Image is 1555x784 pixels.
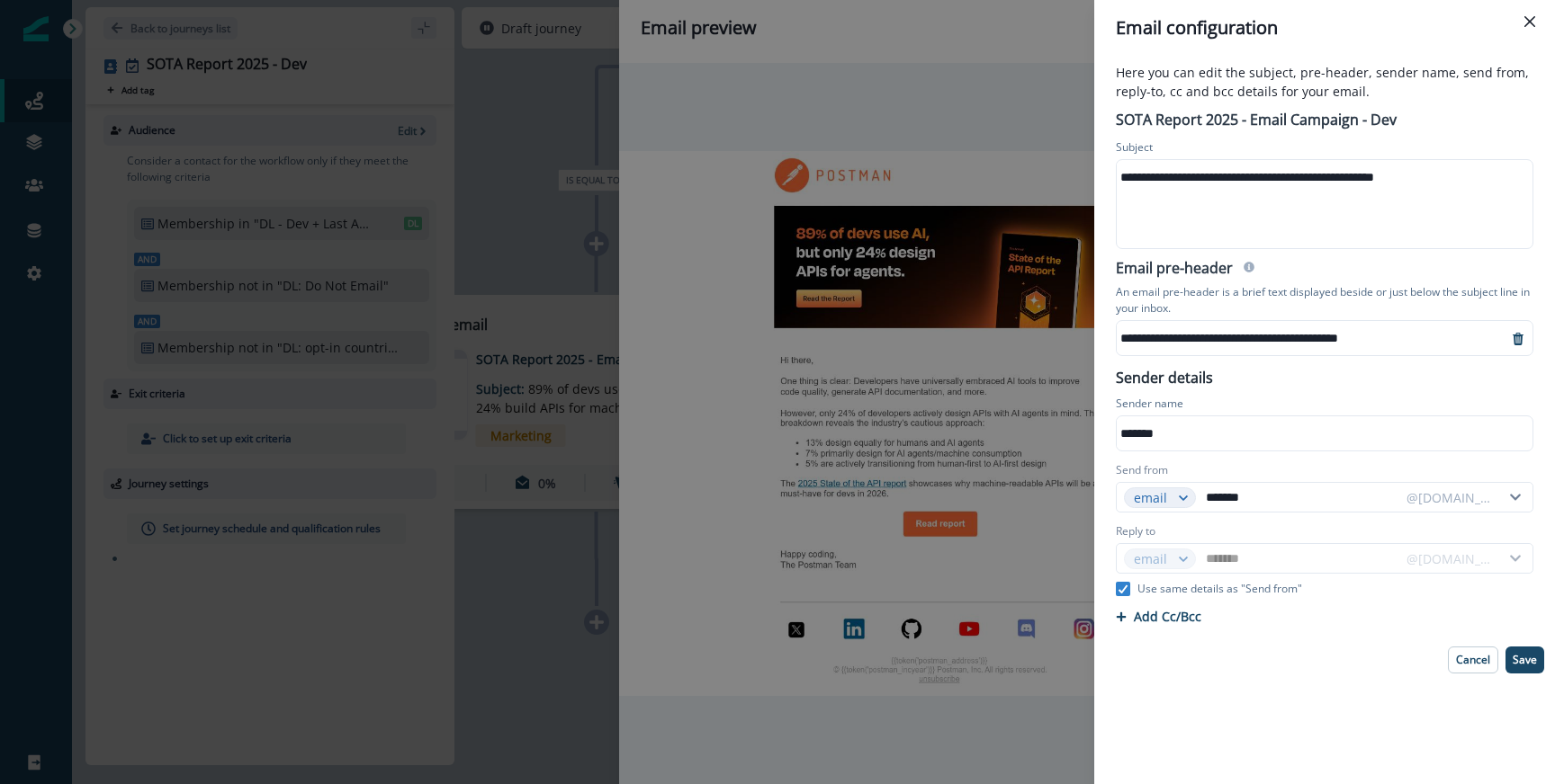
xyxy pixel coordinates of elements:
[1515,7,1544,36] button: Close
[1448,646,1498,673] button: Cancel
[1116,139,1153,159] p: Subject
[1407,488,1493,507] div: @[DOMAIN_NAME]
[1105,101,1407,132] h2: SOTA Report 2025 - Email Campaign - Dev
[1137,581,1302,597] p: Use same details as "Send from"
[1134,488,1170,507] div: email
[1116,608,1201,625] button: Add Cc/Bcc
[1105,363,1224,388] p: Sender details
[1116,523,1155,539] label: Reply to
[1116,281,1533,320] p: An email pre-header is a brief text displayed beside or just below the subject line in your inbox.
[1506,646,1544,673] button: Save
[1116,260,1233,281] h2: Email pre-header
[1116,396,1183,415] p: Sender name
[1456,654,1490,666] p: Cancel
[1105,63,1544,101] p: Here you can edit the subject, pre-header, sender name, send from, reply-to, cc and bcc details f...
[1513,654,1537,666] p: Save
[1511,332,1525,346] svg: remove-preheader
[1116,462,1168,478] label: Send from
[1116,14,1533,41] div: Email configuration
